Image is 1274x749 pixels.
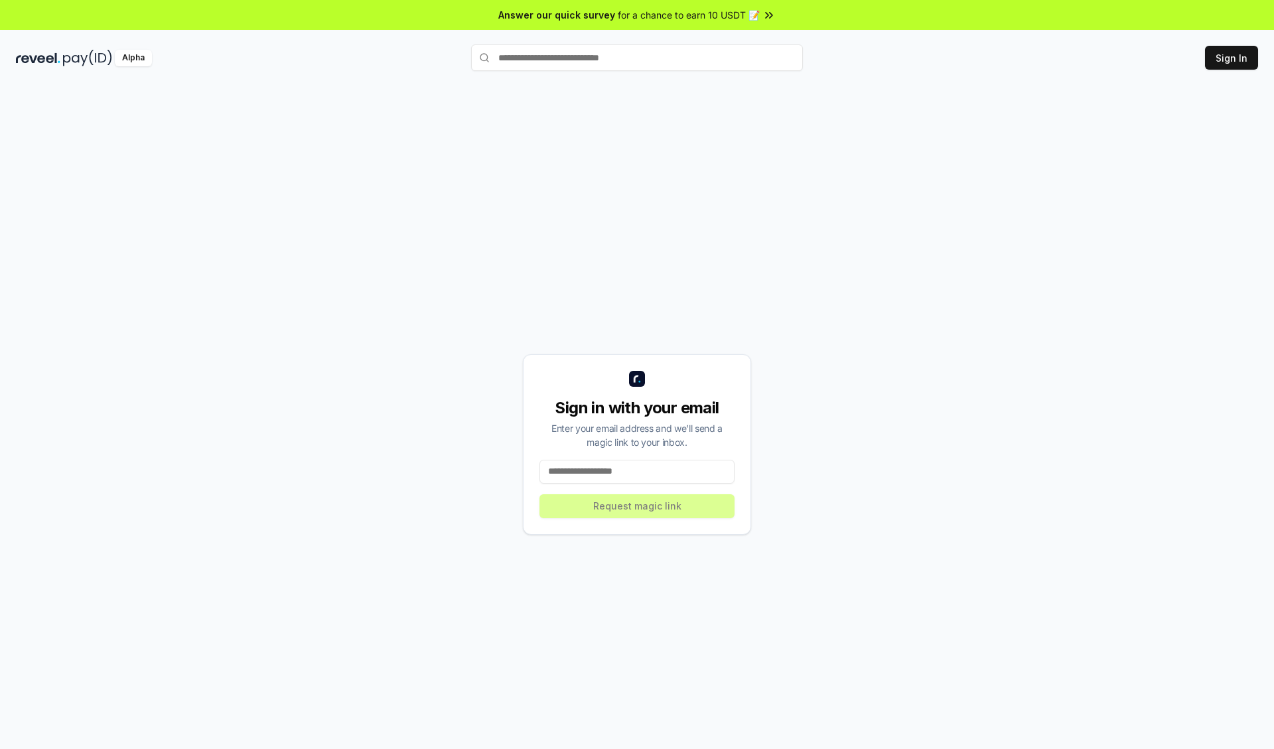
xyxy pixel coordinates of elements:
span: for a chance to earn 10 USDT 📝 [618,8,760,22]
img: pay_id [63,50,112,66]
div: Alpha [115,50,152,66]
div: Enter your email address and we’ll send a magic link to your inbox. [539,421,735,449]
span: Answer our quick survey [498,8,615,22]
img: logo_small [629,371,645,387]
div: Sign in with your email [539,397,735,419]
img: reveel_dark [16,50,60,66]
button: Sign In [1205,46,1258,70]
